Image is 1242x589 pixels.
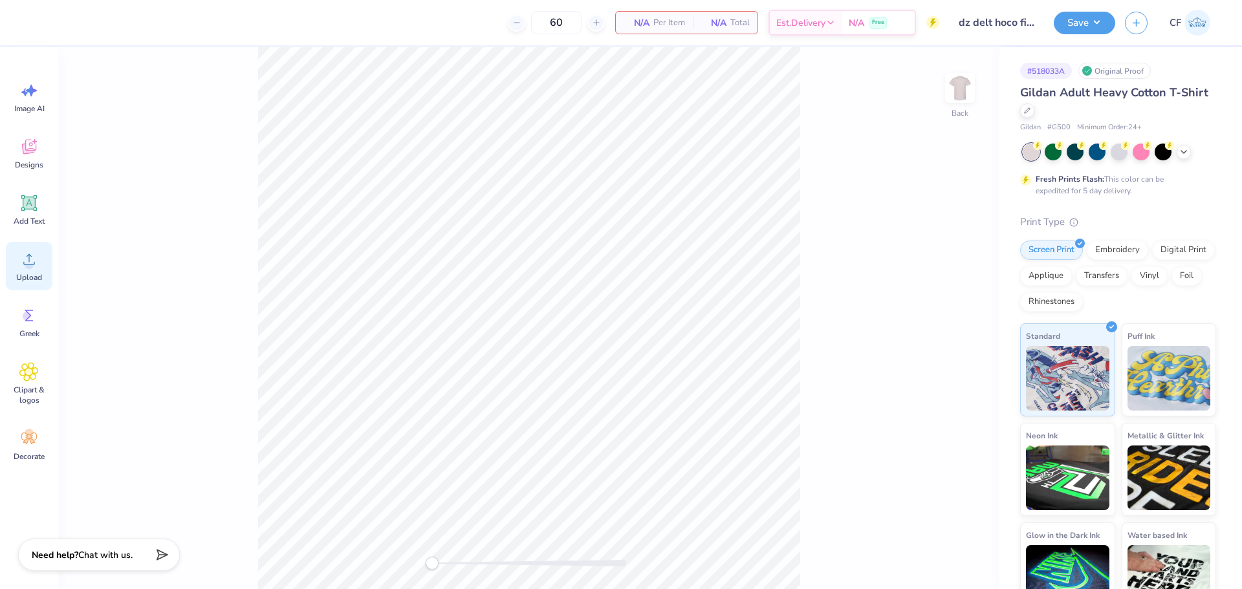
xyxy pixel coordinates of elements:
span: # G500 [1047,122,1071,133]
div: Accessibility label [426,557,439,570]
a: CF [1164,10,1216,36]
span: Glow in the Dark Ink [1026,528,1100,542]
div: Rhinestones [1020,292,1083,312]
div: Back [952,107,968,119]
img: Neon Ink [1026,445,1109,510]
strong: Need help? [32,549,78,561]
span: N/A [701,16,726,30]
input: – – [531,11,582,34]
span: Chat with us. [78,549,133,561]
span: Gildan Adult Heavy Cotton T-Shirt [1020,85,1208,100]
input: Untitled Design [949,10,1044,36]
span: Minimum Order: 24 + [1077,122,1142,133]
img: Standard [1026,346,1109,411]
div: Screen Print [1020,241,1083,260]
div: Digital Print [1152,241,1215,260]
img: Back [947,75,973,101]
div: This color can be expedited for 5 day delivery. [1036,173,1195,197]
span: Standard [1026,329,1060,343]
img: Puff Ink [1128,346,1211,411]
div: Transfers [1076,266,1128,286]
span: N/A [624,16,649,30]
div: Print Type [1020,215,1216,230]
span: Per Item [653,16,685,30]
div: Original Proof [1078,63,1151,79]
span: Gildan [1020,122,1041,133]
span: Designs [15,160,43,170]
div: Applique [1020,266,1072,286]
img: Cholo Fernandez [1184,10,1210,36]
img: Metallic & Glitter Ink [1128,445,1211,510]
span: N/A [849,16,864,30]
button: Save [1054,12,1115,34]
span: Free [872,18,884,27]
span: Puff Ink [1128,329,1155,343]
div: # 518033A [1020,63,1072,79]
span: Greek [19,328,39,339]
span: Water based Ink [1128,528,1187,542]
span: Neon Ink [1026,429,1058,442]
span: Add Text [14,216,45,226]
span: Upload [16,272,42,283]
span: CF [1170,16,1181,30]
span: Metallic & Glitter Ink [1128,429,1204,442]
span: Image AI [14,103,45,114]
span: Est. Delivery [776,16,825,30]
span: Decorate [14,451,45,462]
strong: Fresh Prints Flash: [1036,174,1104,184]
div: Vinyl [1131,266,1168,286]
span: Total [730,16,750,30]
div: Foil [1171,266,1202,286]
span: Clipart & logos [8,385,50,405]
div: Embroidery [1087,241,1148,260]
